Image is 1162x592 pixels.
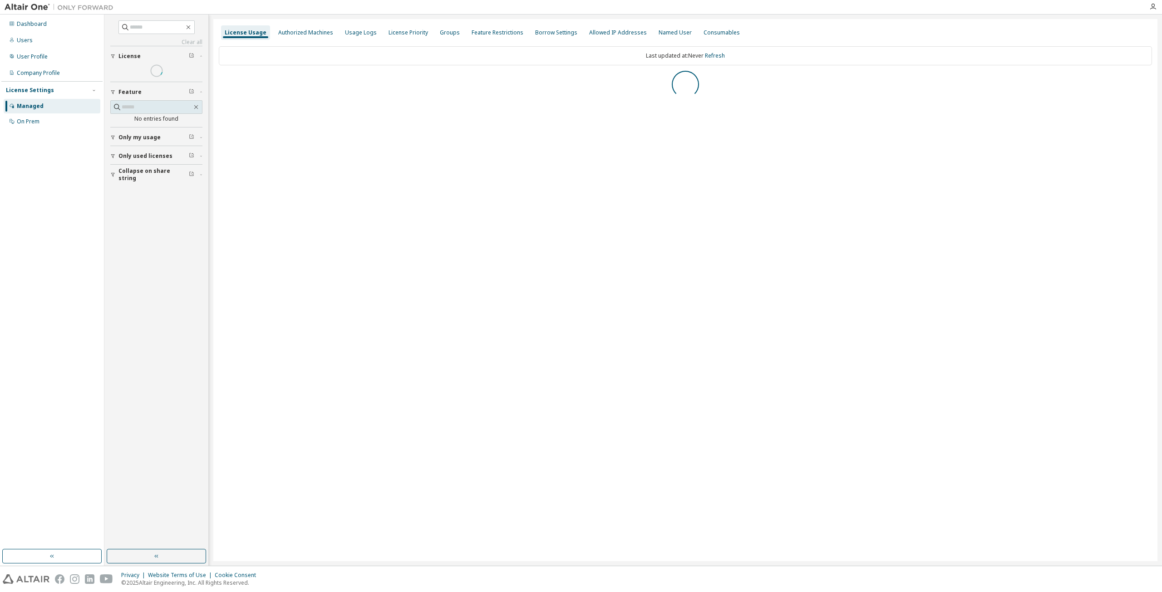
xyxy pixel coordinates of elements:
[55,574,64,584] img: facebook.svg
[118,88,142,96] span: Feature
[118,134,161,141] span: Only my usage
[189,171,194,178] span: Clear filter
[110,146,202,166] button: Only used licenses
[110,165,202,185] button: Collapse on share string
[110,46,202,66] button: License
[189,53,194,60] span: Clear filter
[659,29,692,36] div: Named User
[17,37,33,44] div: Users
[17,103,44,110] div: Managed
[17,53,48,60] div: User Profile
[85,574,94,584] img: linkedin.svg
[17,69,60,77] div: Company Profile
[189,152,194,160] span: Clear filter
[535,29,577,36] div: Borrow Settings
[704,29,740,36] div: Consumables
[225,29,266,36] div: License Usage
[118,167,189,182] span: Collapse on share string
[389,29,428,36] div: License Priority
[345,29,377,36] div: Usage Logs
[219,46,1152,65] div: Last updated at: Never
[6,87,54,94] div: License Settings
[5,3,118,12] img: Altair One
[472,29,523,36] div: Feature Restrictions
[17,118,39,125] div: On Prem
[121,579,261,587] p: © 2025 Altair Engineering, Inc. All Rights Reserved.
[17,20,47,28] div: Dashboard
[189,134,194,141] span: Clear filter
[189,88,194,96] span: Clear filter
[100,574,113,584] img: youtube.svg
[3,574,49,584] img: altair_logo.svg
[118,53,141,60] span: License
[70,574,79,584] img: instagram.svg
[589,29,647,36] div: Allowed IP Addresses
[121,572,148,579] div: Privacy
[110,115,202,122] div: No entries found
[118,152,172,160] span: Only used licenses
[215,572,261,579] div: Cookie Consent
[440,29,460,36] div: Groups
[278,29,333,36] div: Authorized Machines
[148,572,215,579] div: Website Terms of Use
[110,127,202,147] button: Only my usage
[110,82,202,102] button: Feature
[705,52,725,59] a: Refresh
[110,39,202,46] a: Clear all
